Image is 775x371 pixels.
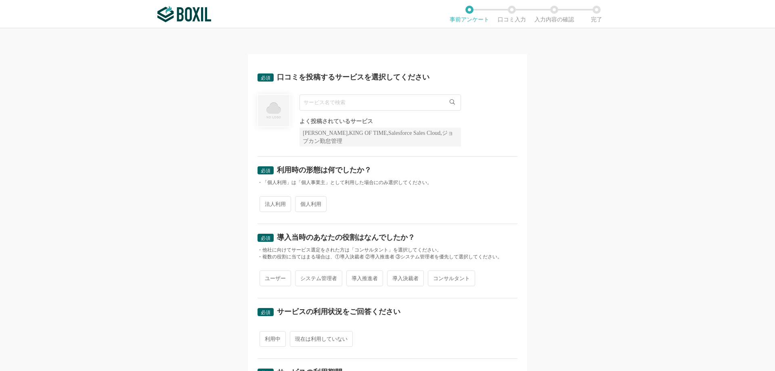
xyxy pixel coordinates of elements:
div: ・「個人利用」は「個人事業主」として利用した場合にのみ選択してください。 [258,179,517,186]
div: ・複数の役割に当てはまる場合は、①導入決裁者 ②導入推進者 ③システム管理者を優先して選択してください。 [258,254,517,260]
div: サービスの利用状況をご回答ください [277,308,400,315]
span: 必須 [261,168,270,174]
span: 必須 [261,235,270,241]
div: [PERSON_NAME],KING OF TIME,Salesforce Sales Cloud,ジョブカン勤怠管理 [300,128,461,147]
span: コンサルタント [428,270,475,286]
span: 必須 [261,310,270,315]
li: 口コミ入力 [490,6,533,23]
li: 完了 [575,6,618,23]
span: 導入決裁者 [387,270,424,286]
div: よく投稿されているサービス [300,119,461,124]
img: ボクシルSaaS_ロゴ [157,6,211,22]
span: システム管理者 [295,270,342,286]
div: 口コミを投稿するサービスを選択してください [277,73,429,81]
span: 必須 [261,75,270,81]
span: 現在は利用していない [290,331,353,347]
span: 導入推進者 [346,270,383,286]
li: 入力内容の確認 [533,6,575,23]
span: 個人利用 [295,196,327,212]
li: 事前アンケート [448,6,490,23]
div: 導入当時のあなたの役割はなんでしたか？ [277,234,415,241]
span: ユーザー [260,270,291,286]
div: ・他社に向けてサービス選定をされた方は「コンサルタント」を選択してください。 [258,247,517,254]
div: 利用時の形態は何でしたか？ [277,166,371,174]
span: 利用中 [260,331,286,347]
span: 法人利用 [260,196,291,212]
input: サービス名で検索 [300,94,461,111]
